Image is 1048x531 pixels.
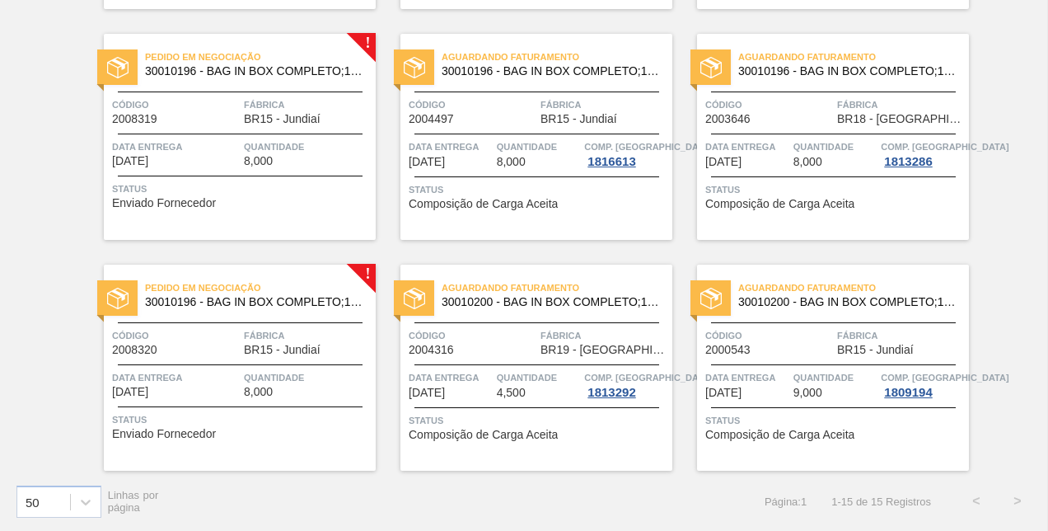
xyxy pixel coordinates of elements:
div: 50 [26,495,40,509]
img: status [107,57,129,78]
span: 30010196 - BAG IN BOX COMPLETO;18L;NORMAL;; [145,296,363,308]
div: 1816613 [584,155,639,168]
div: 1813286 [881,155,935,168]
span: Aguardando Faturamento [442,280,672,296]
span: Quantidade [244,369,372,386]
span: 2004497 [409,113,454,125]
span: Quantidade [497,139,581,155]
img: status [700,57,722,78]
div: 1813292 [584,386,639,399]
a: !statusPedido em Negociação30010196 - BAG IN BOX COMPLETO;18L;NORMAL;;Código2008320FábricaBR15 - ... [79,265,376,471]
span: Status [112,181,372,197]
a: statusAguardando Faturamento30010200 - BAG IN BOX COMPLETO;18L;DIET;;Código2000543FábricaBR15 - J... [672,265,969,471]
span: Código [705,327,833,344]
span: Data entrega [705,139,789,155]
button: > [997,481,1038,522]
span: 17/09/2025 [705,156,742,168]
span: 9,000 [793,387,822,399]
span: 2008320 [112,344,157,356]
span: Aguardando Faturamento [738,49,969,65]
span: Status [705,181,965,198]
span: Quantidade [244,139,372,155]
a: Comp. [GEOGRAPHIC_DATA]1809194 [881,369,965,399]
img: status [404,57,425,78]
a: statusAguardando Faturamento30010196 - BAG IN BOX COMPLETO;18L;NORMAL;;Código2003646FábricaBR18 -... [672,34,969,240]
button: < [956,481,997,522]
span: Status [112,411,372,428]
span: Enviado Fornecedor [112,428,216,440]
span: Data entrega [112,369,240,386]
span: 30010200 - BAG IN BOX COMPLETO;18L;DIET;; [442,296,659,308]
span: 1 - 15 de 15 Registros [831,496,931,508]
span: Composição de Carga Aceita [705,429,854,441]
span: 17/09/2025 [112,386,148,398]
span: 10/09/2025 [409,156,445,168]
a: !statusPedido em Negociação30010196 - BAG IN BOX COMPLETO;18L;NORMAL;;Código2008319FábricaBR15 - ... [79,34,376,240]
span: Data entrega [112,139,240,155]
span: Pedido em Negociação [145,280,376,296]
span: Comp. Carga [584,139,712,155]
a: Comp. [GEOGRAPHIC_DATA]1813292 [584,369,668,399]
span: Pedido em Negociação [145,49,376,65]
span: BR15 - Jundiaí [244,113,320,125]
span: Enviado Fornecedor [112,197,216,209]
span: Fábrica [244,96,372,113]
span: Código [112,96,240,113]
span: Linhas por página [108,489,159,514]
span: 2003646 [705,113,751,125]
span: 8,000 [497,156,526,168]
span: 2008319 [112,113,157,125]
span: Fábrica [244,327,372,344]
span: Status [409,412,668,429]
span: Fábrica [540,327,668,344]
span: Código [409,96,536,113]
span: Código [409,327,536,344]
a: Comp. [GEOGRAPHIC_DATA]1816613 [584,139,668,168]
span: 30010196 - BAG IN BOX COMPLETO;18L;NORMAL;; [442,65,659,78]
span: Fábrica [837,327,965,344]
span: Comp. Carga [584,369,712,386]
span: Aguardando Faturamento [738,280,969,296]
span: 30010200 - BAG IN BOX COMPLETO;18L;DIET;; [738,296,956,308]
span: 01/10/2025 [705,387,742,399]
span: Código [112,327,240,344]
span: 2000543 [705,344,751,356]
span: Data entrega [409,369,493,386]
img: status [700,288,722,309]
span: BR15 - Jundiaí [244,344,320,356]
span: BR19 - Nova Rio [540,344,668,356]
span: Comp. Carga [881,369,1008,386]
span: Status [409,181,668,198]
span: Status [705,412,965,429]
span: Quantidade [793,369,877,386]
a: statusAguardando Faturamento30010200 - BAG IN BOX COMPLETO;18L;DIET;;Código2004316FábricaBR19 - [... [376,265,672,471]
span: BR15 - Jundiaí [837,344,914,356]
img: status [107,288,129,309]
span: Página : 1 [765,496,807,508]
span: 8,000 [244,155,273,167]
span: 4,500 [497,387,526,399]
span: Data entrega [705,369,789,386]
span: 8,000 [244,386,273,398]
span: Fábrica [540,96,668,113]
span: Fábrica [837,96,965,113]
span: 02/09/2025 [112,155,148,167]
span: 8,000 [793,156,822,168]
img: status [404,288,425,309]
span: Código [705,96,833,113]
span: 30010196 - BAG IN BOX COMPLETO;18L;NORMAL;; [738,65,956,78]
span: 25/09/2025 [409,387,445,399]
span: Comp. Carga [881,139,1008,155]
span: 30010196 - BAG IN BOX COMPLETO;18L;NORMAL;; [145,65,363,78]
span: Composição de Carga Aceita [409,429,558,441]
span: Quantidade [793,139,877,155]
span: Composição de Carga Aceita [409,198,558,210]
span: BR15 - Jundiaí [540,113,617,125]
span: 2004316 [409,344,454,356]
span: Quantidade [497,369,581,386]
span: Aguardando Faturamento [442,49,672,65]
a: Comp. [GEOGRAPHIC_DATA]1813286 [881,139,965,168]
span: BR18 - Pernambuco [837,113,965,125]
div: 1809194 [881,386,935,399]
span: Data entrega [409,139,493,155]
